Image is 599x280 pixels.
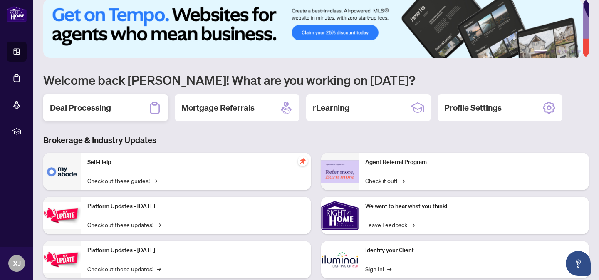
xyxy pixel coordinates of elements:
[564,50,567,53] button: 4
[365,220,415,229] a: Leave Feedback→
[365,158,582,167] p: Agent Referral Program
[43,202,81,228] img: Platform Updates - July 21, 2025
[87,264,161,273] a: Check out these updates!→
[566,251,591,276] button: Open asap
[321,197,359,234] img: We want to hear what you think!
[181,102,255,114] h2: Mortgage Referrals
[50,102,111,114] h2: Deal Processing
[551,50,554,53] button: 2
[43,134,589,146] h3: Brokerage & Industry Updates
[321,241,359,278] img: Identify your Client
[43,246,81,273] img: Platform Updates - July 8, 2025
[571,50,574,53] button: 5
[153,176,157,185] span: →
[87,176,157,185] a: Check out these guides!→
[43,72,589,88] h1: Welcome back [PERSON_NAME]! What are you working on [DATE]?
[43,153,81,190] img: Self-Help
[157,264,161,273] span: →
[7,6,27,22] img: logo
[298,156,308,166] span: pushpin
[365,264,391,273] a: Sign In!→
[321,160,359,183] img: Agent Referral Program
[87,246,304,255] p: Platform Updates - [DATE]
[365,246,582,255] p: Identify your Client
[365,176,405,185] a: Check it out!→
[534,50,547,53] button: 1
[411,220,415,229] span: →
[87,158,304,167] p: Self-Help
[365,202,582,211] p: We want to hear what you think!
[387,264,391,273] span: →
[87,202,304,211] p: Platform Updates - [DATE]
[401,176,405,185] span: →
[557,50,561,53] button: 3
[157,220,161,229] span: →
[577,50,581,53] button: 6
[13,258,21,269] span: XJ
[87,220,161,229] a: Check out these updates!→
[313,102,349,114] h2: rLearning
[444,102,502,114] h2: Profile Settings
